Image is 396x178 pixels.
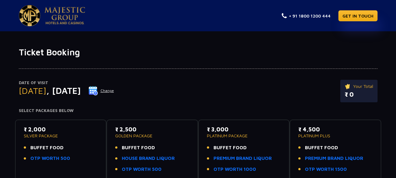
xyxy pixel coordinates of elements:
span: BUFFET FOOD [305,144,338,151]
img: Majestic Pride [19,5,40,26]
a: OTP WORTH 1000 [213,166,256,173]
span: [DATE] [19,85,46,96]
a: HOUSE BRAND LIQUOR [122,155,175,162]
span: BUFFET FOOD [122,144,155,151]
h1: Ticket Booking [19,47,378,58]
span: , [DATE] [46,85,81,96]
span: BUFFET FOOD [213,144,247,151]
p: PLATINUM PACKAGE [207,134,281,138]
img: ticket [345,83,351,90]
span: BUFFET FOOD [30,144,64,151]
p: ₹ 0 [345,90,373,99]
p: Your Total [345,83,373,90]
a: OTP WORTH 1500 [305,166,347,173]
a: PREMIUM BRAND LIQUOR [305,155,363,162]
a: PREMIUM BRAND LIQUOR [213,155,272,162]
p: ₹ 2,000 [24,125,98,134]
a: OTP WORTH 500 [122,166,162,173]
p: GOLDEN PACKAGE [115,134,189,138]
p: Date of Visit [19,80,114,86]
p: ₹ 2,500 [115,125,189,134]
a: GET IN TOUCH [338,10,378,21]
img: Majestic Pride [44,7,85,24]
p: ₹ 3,000 [207,125,281,134]
h4: Select Packages Below [19,108,378,113]
button: Change [88,86,114,96]
p: PLATINUM PLUS [298,134,373,138]
p: ₹ 4,500 [298,125,373,134]
a: OTP WORTH 500 [30,155,70,162]
a: + 91 1800 1200 444 [282,13,331,19]
p: SILVER PACKAGE [24,134,98,138]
